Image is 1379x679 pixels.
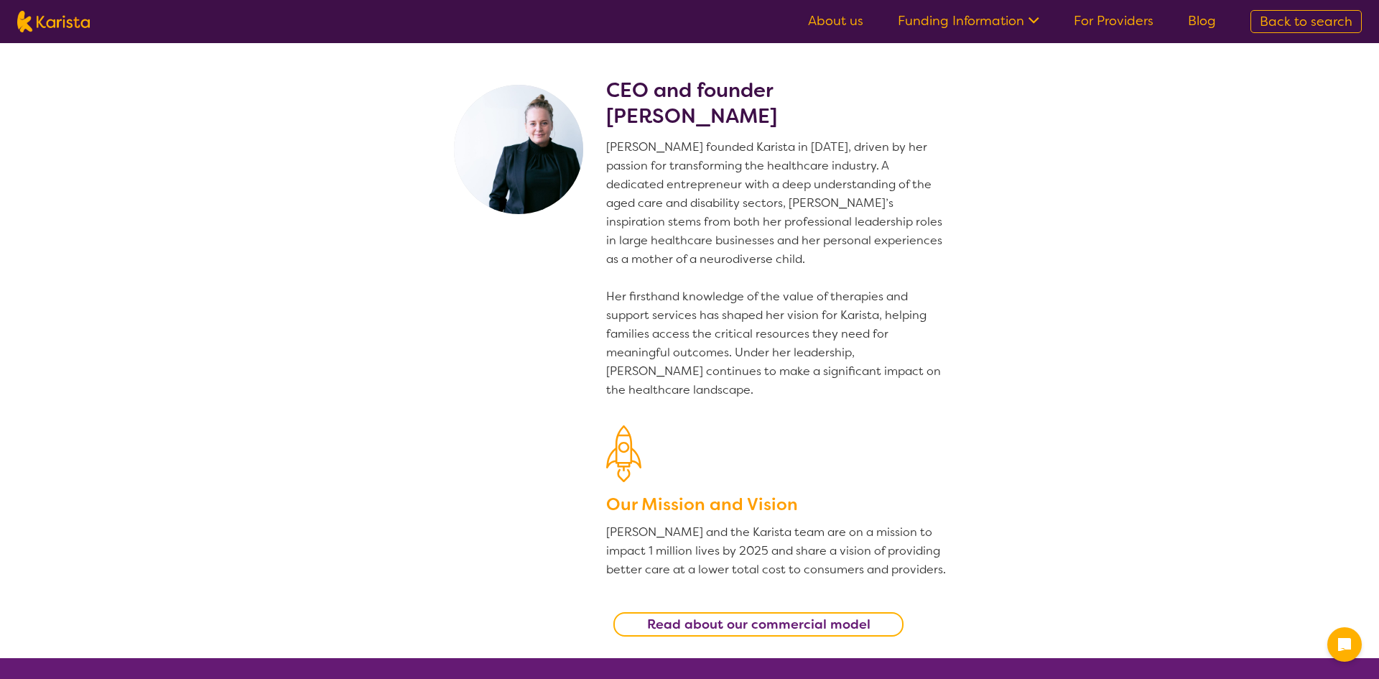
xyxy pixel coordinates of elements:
b: Read about our commercial model [647,616,870,633]
img: Karista logo [17,11,90,32]
a: For Providers [1074,12,1153,29]
a: Funding Information [898,12,1039,29]
h3: Our Mission and Vision [606,491,948,517]
a: About us [808,12,863,29]
p: [PERSON_NAME] founded Karista in [DATE], driven by her passion for transforming the healthcare in... [606,138,948,399]
a: Blog [1188,12,1216,29]
span: Back to search [1260,13,1352,30]
img: Our Mission [606,425,641,482]
h2: CEO and founder [PERSON_NAME] [606,78,948,129]
p: [PERSON_NAME] and the Karista team are on a mission to impact 1 million lives by 2025 and share a... [606,523,948,579]
a: Back to search [1250,10,1362,33]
